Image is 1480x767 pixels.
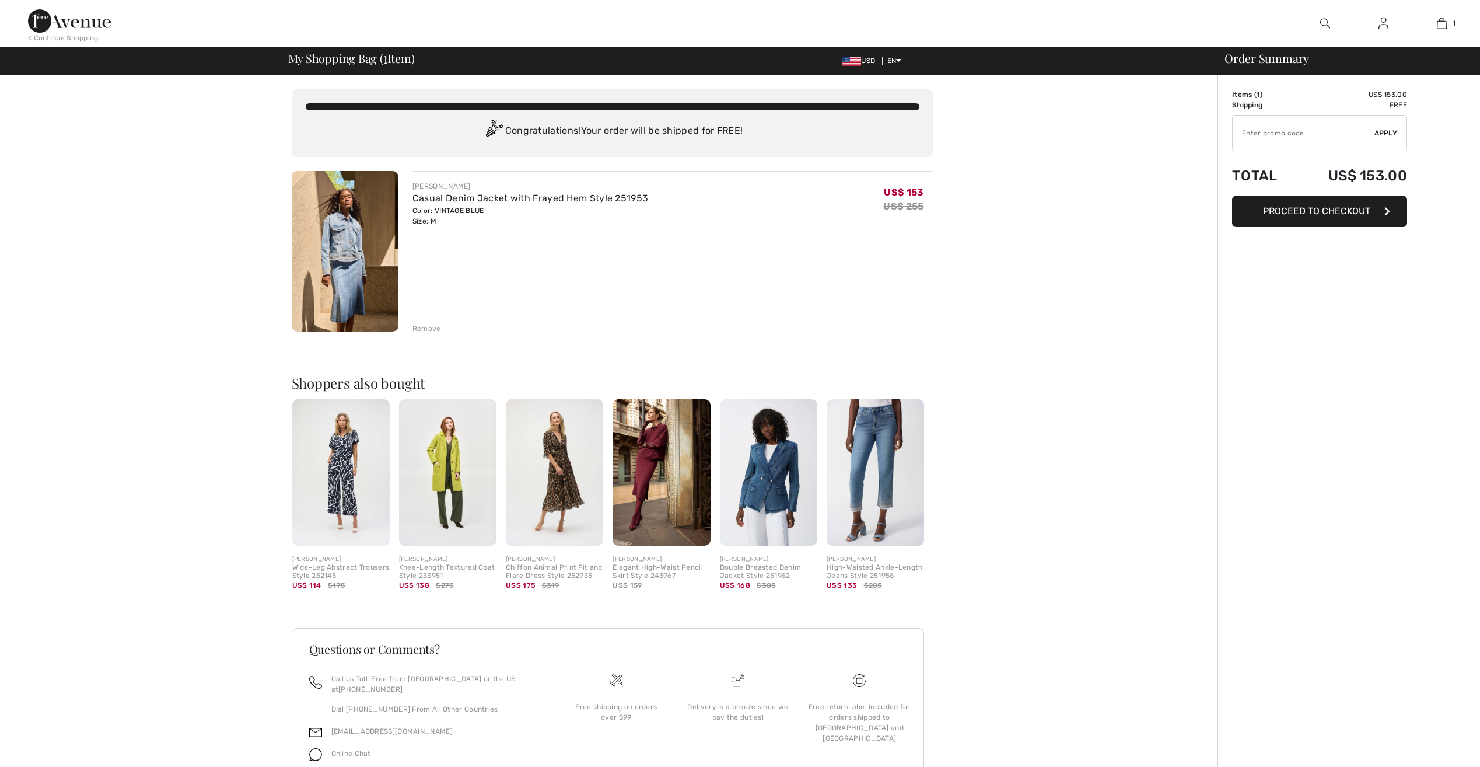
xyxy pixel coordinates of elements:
img: High-Waisted Ankle-Length Jeans Style 251956 [827,399,924,546]
div: Free return label included for orders shipped to [GEOGRAPHIC_DATA] and [GEOGRAPHIC_DATA] [808,702,911,744]
span: US$ 114 [292,581,321,590]
td: US$ 153.00 [1296,89,1407,100]
div: Remove [412,323,441,334]
span: US$ 153 [884,187,923,198]
span: $275 [436,580,453,591]
img: My Info [1378,16,1388,30]
img: Delivery is a breeze since we pay the duties! [732,674,744,687]
div: Chiffon Animal Print Fit and Flare Dress Style 252935 [506,564,603,580]
span: Proceed to Checkout [1263,205,1370,217]
div: Free shipping on orders over $99 [565,702,667,723]
img: Knee-Length Textured Coat Style 233951 [399,399,496,546]
s: US$ 255 [883,201,923,212]
div: [PERSON_NAME] [292,555,390,564]
p: Dial [PHONE_NUMBER] From All Other Countries [331,704,542,714]
a: 1 [1413,16,1470,30]
td: Shipping [1232,100,1296,110]
span: EN [887,57,902,65]
div: [PERSON_NAME] [506,555,603,564]
img: 1ère Avenue [28,9,111,33]
img: US Dollar [842,57,861,66]
button: Proceed to Checkout [1232,196,1407,227]
span: $205 [864,580,882,591]
span: USD [842,57,880,65]
div: Double Breasted Denim Jacket Style 251962 [720,564,817,580]
div: Color: VINTAGE BLUE Size: M [412,205,648,226]
span: My Shopping Bag ( Item) [288,53,415,64]
img: call [309,676,322,689]
div: Congratulations! Your order will be shipped for FREE! [306,120,919,143]
a: [PHONE_NUMBER] [338,685,403,693]
span: US$ 168 [720,581,750,590]
img: search the website [1320,16,1330,30]
span: US$ 159 [613,581,642,590]
div: High-Waisted Ankle-Length Jeans Style 251956 [827,564,924,580]
h2: Shoppers also bought [292,376,933,390]
div: Elegant High-Waist Pencil Skirt Style 243967 [613,564,710,580]
p: Call us Toll-Free from [GEOGRAPHIC_DATA] or the US at [331,674,542,695]
div: Order Summary [1210,53,1473,64]
span: 1 [383,50,387,65]
div: [PERSON_NAME] [613,555,710,564]
a: Sign In [1369,16,1398,31]
div: [PERSON_NAME] [412,181,648,191]
span: Online Chat [331,749,371,758]
span: US$ 133 [827,581,857,590]
h3: Questions or Comments? [309,643,907,655]
img: Elegant High-Waist Pencil Skirt Style 243967 [613,399,710,546]
input: Promo code [1233,116,1374,151]
td: US$ 153.00 [1296,156,1407,196]
td: Free [1296,100,1407,110]
span: $305 [757,580,775,591]
img: Free shipping on orders over $99 [853,674,866,687]
span: 1 [1257,90,1260,99]
img: Casual Denim Jacket with Frayed Hem Style 251953 [292,171,398,332]
span: 1 [1453,18,1455,29]
img: Double Breasted Denim Jacket Style 251962 [720,399,817,546]
span: $175 [328,580,345,591]
img: Wide-Leg Abstract Trousers Style 252145 [292,399,390,546]
img: Free shipping on orders over $99 [610,674,622,687]
img: email [309,726,322,739]
div: Knee-Length Textured Coat Style 233951 [399,564,496,580]
td: Total [1232,156,1296,196]
a: Casual Denim Jacket with Frayed Hem Style 251953 [412,193,648,204]
span: US$ 175 [506,581,535,590]
td: Items ( ) [1232,89,1296,100]
img: chat [309,748,322,761]
div: Wide-Leg Abstract Trousers Style 252145 [292,564,390,580]
span: US$ 138 [399,581,429,590]
div: Delivery is a breeze since we pay the duties! [687,702,789,723]
span: $319 [542,580,559,591]
img: Congratulation2.svg [482,120,505,143]
div: < Continue Shopping [28,33,99,43]
div: [PERSON_NAME] [827,555,924,564]
div: [PERSON_NAME] [720,555,817,564]
div: [PERSON_NAME] [399,555,496,564]
img: Chiffon Animal Print Fit and Flare Dress Style 252935 [506,399,603,546]
img: My Bag [1437,16,1447,30]
span: Apply [1374,128,1398,138]
a: [EMAIL_ADDRESS][DOMAIN_NAME] [331,727,453,735]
